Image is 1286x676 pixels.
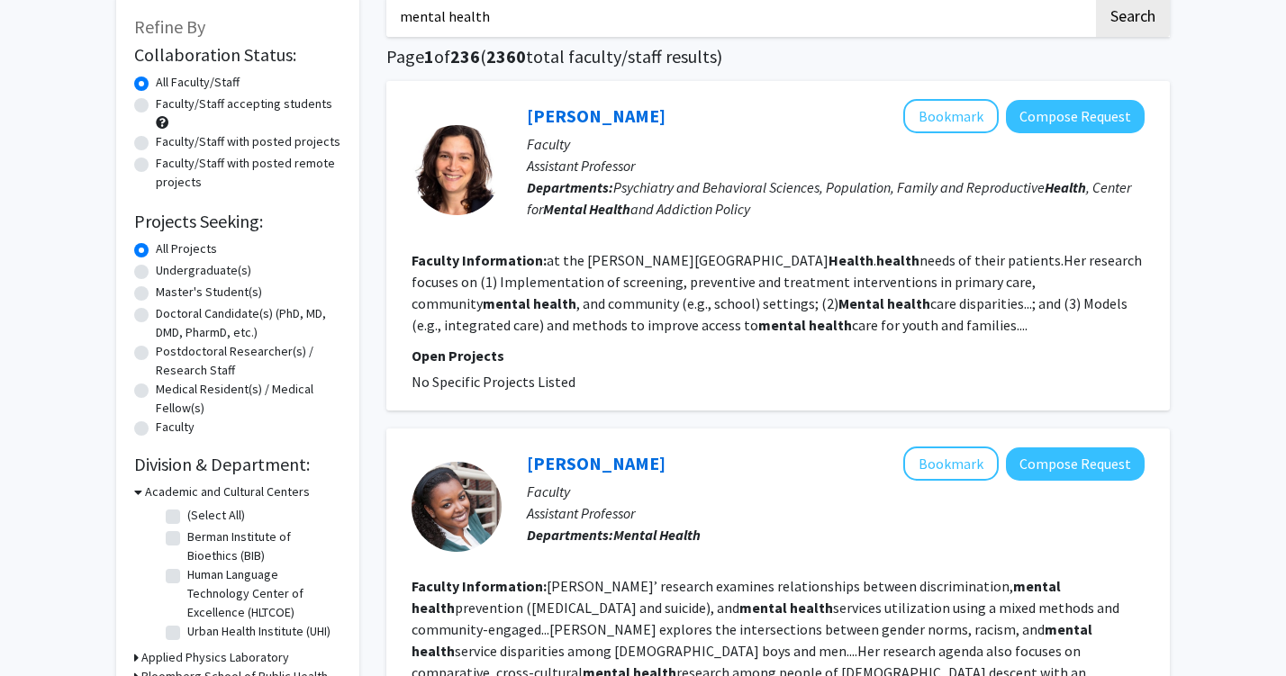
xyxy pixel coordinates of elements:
[134,44,341,66] h2: Collaboration Status:
[659,526,701,544] b: Health
[758,316,806,334] b: mental
[156,283,262,302] label: Master's Student(s)
[903,99,999,133] button: Add Rheanna Platt to Bookmarks
[533,294,576,312] b: health
[412,577,547,595] b: Faculty Information:
[156,342,341,380] label: Postdoctoral Researcher(s) / Research Staff
[156,132,340,151] label: Faculty/Staff with posted projects
[187,565,337,622] label: Human Language Technology Center of Excellence (HLTCOE)
[412,345,1145,366] p: Open Projects
[1006,100,1145,133] button: Compose Request to Rheanna Platt
[14,595,77,662] iframe: Chat
[790,599,833,617] b: health
[543,200,586,218] b: Mental
[145,482,310,501] h3: Academic and Cultural Centers
[156,261,251,280] label: Undergraduate(s)
[141,648,289,667] h3: Applied Physics Laboratory
[739,599,787,617] b: mental
[527,452,666,474] a: [PERSON_NAME]
[809,316,852,334] b: health
[903,446,999,481] button: Add Leslie Adams to Bookmarks
[412,251,547,269] b: Faculty Information:
[156,239,217,258] label: All Projects
[1006,447,1145,481] button: Compose Request to Leslie Adams
[1013,577,1061,595] b: mental
[527,178,613,196] b: Departments:
[527,133,1145,155] p: Faculty
[187,622,331,641] label: Urban Health Institute (UHI)
[412,599,455,617] b: health
[483,294,530,312] b: mental
[134,211,341,232] h2: Projects Seeking:
[424,45,434,68] span: 1
[134,15,205,38] span: Refine By
[187,506,245,525] label: (Select All)
[412,642,455,660] b: health
[486,45,526,68] span: 2360
[527,155,1145,176] p: Assistant Professor
[134,454,341,475] h2: Division & Department:
[156,418,195,437] label: Faculty
[412,373,575,391] span: No Specific Projects Listed
[829,251,874,269] b: Health
[156,95,332,113] label: Faculty/Staff accepting students
[527,178,1131,218] span: Psychiatry and Behavioral Sciences, Population, Family and Reproductive , Center for and Addictio...
[613,526,657,544] b: Mental
[450,45,480,68] span: 236
[156,304,341,342] label: Doctoral Candidate(s) (PhD, MD, DMD, PharmD, etc.)
[187,527,337,565] label: Berman Institute of Bioethics (BIB)
[156,73,240,92] label: All Faculty/Staff
[1045,178,1086,196] b: Health
[156,380,341,418] label: Medical Resident(s) / Medical Fellow(s)
[1045,620,1092,638] b: mental
[876,251,919,269] b: health
[386,46,1170,68] h1: Page of ( total faculty/staff results)
[527,502,1145,524] p: Assistant Professor
[887,294,930,312] b: health
[527,526,613,544] b: Departments:
[412,251,1142,334] fg-read-more: at the [PERSON_NAME][GEOGRAPHIC_DATA] . needs of their patients.Her research focuses on (1) Imple...
[838,294,884,312] b: Mental
[156,154,341,192] label: Faculty/Staff with posted remote projects
[589,200,630,218] b: Health
[527,104,666,127] a: [PERSON_NAME]
[527,481,1145,502] p: Faculty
